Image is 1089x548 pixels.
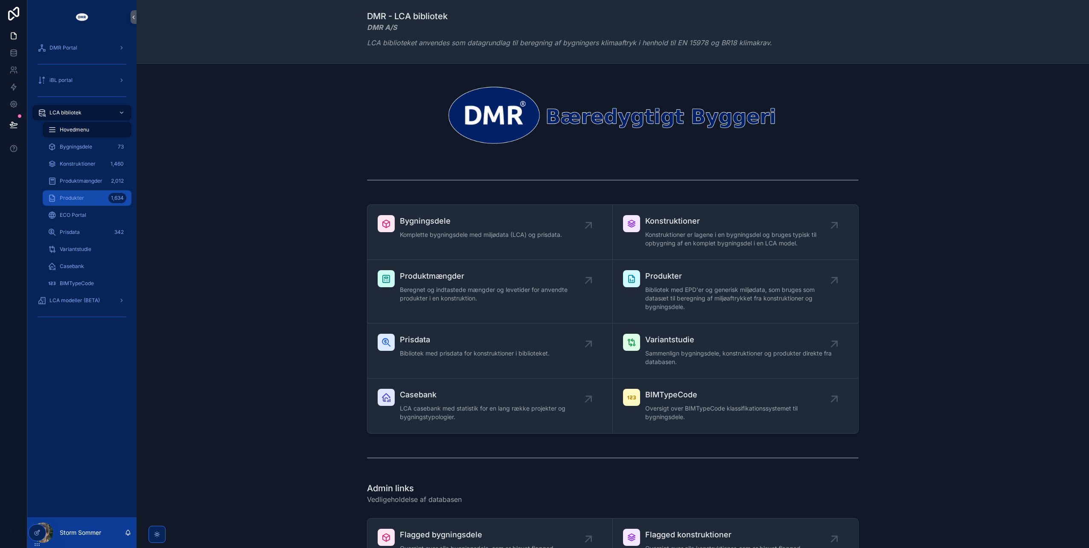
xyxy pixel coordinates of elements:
div: 1,460 [108,159,126,169]
em: DMR A/S [367,23,397,32]
span: Konstruktioner [60,160,96,167]
span: Variantstudie [645,334,834,346]
span: Flagged bygningsdele [400,529,553,541]
a: BIMTypeCode [43,276,131,291]
p: Storm Sommer [60,528,101,537]
span: Flagged konstruktioner [645,529,801,541]
a: Produkter1,634 [43,190,131,206]
div: 342 [112,227,126,237]
span: BIMTypeCode [645,389,834,401]
span: Produktmængder [400,270,588,282]
span: Komplette bygningsdele med miljødata (LCA) og prisdata. [400,230,562,239]
a: DMR Portal [32,40,131,55]
span: Variantstudie [60,246,91,253]
span: Konstruktioner er lagene i en bygningsdel og bruges typisk til opbygning af en komplet bygningsde... [645,230,834,248]
span: Prisdata [400,334,550,346]
span: iBL portal [49,77,73,84]
a: LCA modeller (BETA) [32,293,131,308]
span: Beregnet og indtastede mængder og levetider for anvendte produkter i en konstruktion. [400,286,588,303]
a: KonstruktionerKonstruktioner er lagene i en bygningsdel og bruges typisk til opbygning af en komp... [613,205,858,260]
a: ProduktmængderBeregnet og indtastede mængder og levetider for anvendte produkter i en konstruktion. [367,260,613,324]
a: Produktmængder2,012 [43,173,131,189]
span: Sammenlign bygningsdele, konstruktioner og produkter direkte fra databasen. [645,349,834,366]
a: LCA bibliotek [32,105,131,120]
a: Prisdata342 [43,224,131,240]
span: LCA casebank med statistik for en lang række projekter og bygningstypologier. [400,404,588,421]
a: PrisdataBibliotek med prisdata for konstruktioner i biblioteket. [367,324,613,379]
a: Konstruktioner1,460 [43,156,131,172]
span: Konstruktioner [645,215,834,227]
a: Hovedmenu [43,122,131,137]
em: LCA biblioteket anvendes som datagrundlag til beregning af bygningers klimaaftryk i henhold til E... [367,38,772,47]
span: LCA modeller (BETA) [49,297,100,304]
div: 1,634 [108,193,126,203]
a: Casebank [43,259,131,274]
div: 2,012 [108,176,126,186]
span: Produktmængder [60,178,102,184]
span: Casebank [60,263,84,270]
a: BIMTypeCodeOversigt over BIMTypeCode klassifikationssystemet til bygningsdele. [613,379,858,433]
span: Oversigt over BIMTypeCode klassifikationssystemet til bygningsdele. [645,404,834,421]
a: ProdukterBibliotek med EPD'er og generisk miljødata, som bruges som datasæt til beregning af milj... [613,260,858,324]
div: scrollable content [27,34,137,335]
span: Bygningsdele [400,215,562,227]
a: ECO Portal [43,207,131,223]
span: LCA bibliotek [49,109,82,116]
span: Produkter [60,195,84,201]
span: Hovedmenu [60,126,89,133]
img: App logo [75,10,89,24]
span: ECO Portal [60,212,86,219]
h1: Admin links [367,482,462,494]
span: Vedligeholdelse af databasen [367,494,462,504]
span: Casebank [400,389,588,401]
span: Produkter [645,270,834,282]
a: BygningsdeleKomplette bygningsdele med miljødata (LCA) og prisdata. [367,205,613,260]
span: Prisdata [60,229,80,236]
img: 30478-dmr_logo_baeredygtigt-byggeri_space-arround---noloco---narrow---transparrent---white-DMR.png [367,84,859,146]
span: DMR Portal [49,44,77,51]
a: iBL portal [32,73,131,88]
a: Variantstudie [43,242,131,257]
span: BIMTypeCode [60,280,94,287]
span: Bibliotek med prisdata for konstruktioner i biblioteket. [400,349,550,358]
h1: DMR - LCA bibliotek [367,10,772,22]
a: CasebankLCA casebank med statistik for en lang række projekter og bygningstypologier. [367,379,613,433]
div: 73 [115,142,126,152]
a: VariantstudieSammenlign bygningsdele, konstruktioner og produkter direkte fra databasen. [613,324,858,379]
a: Bygningsdele73 [43,139,131,154]
span: Bygningsdele [60,143,92,150]
span: Bibliotek med EPD'er og generisk miljødata, som bruges som datasæt til beregning af miljøaftrykke... [645,286,834,311]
